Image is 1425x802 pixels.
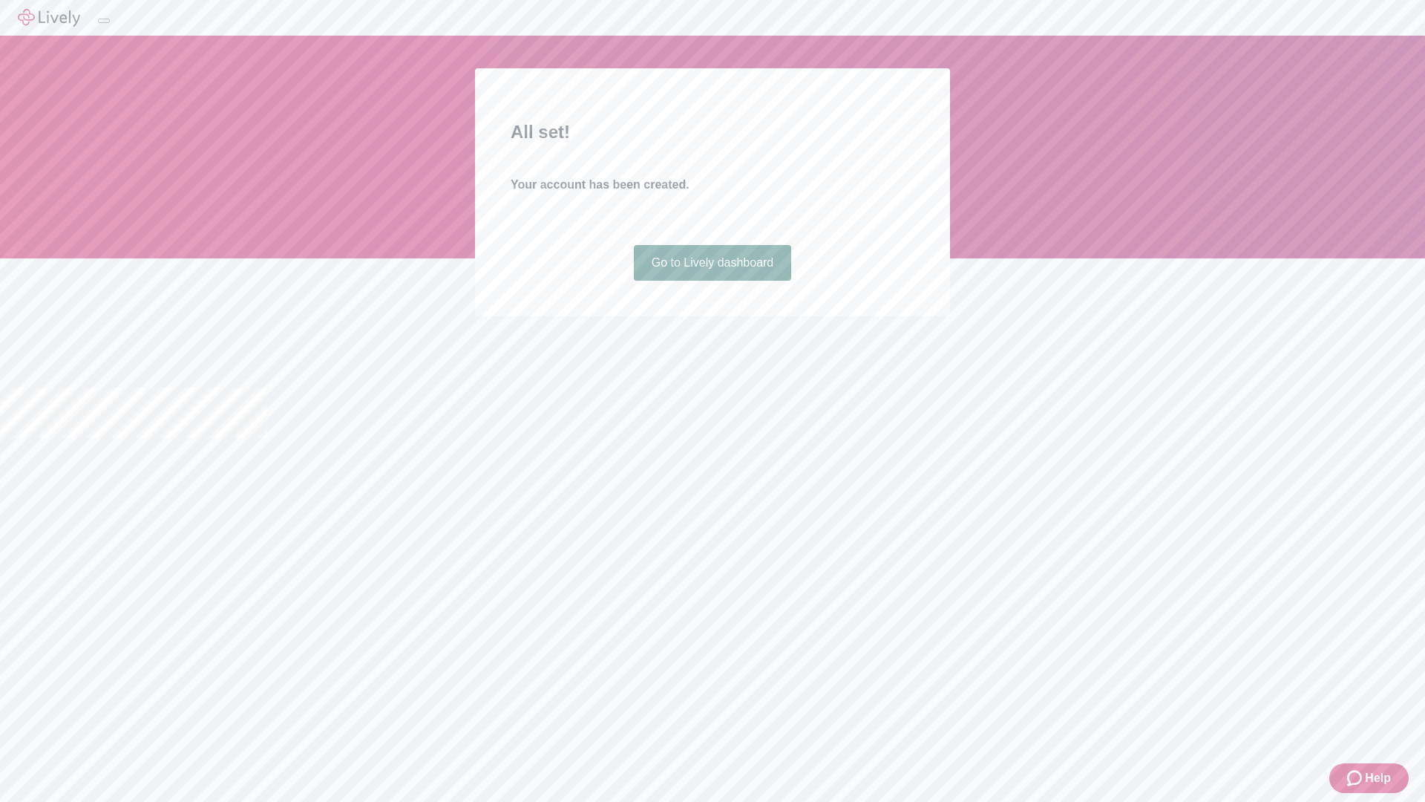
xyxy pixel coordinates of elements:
[511,119,914,146] h2: All set!
[18,9,80,27] img: Lively
[1347,769,1365,787] svg: Zendesk support icon
[634,245,792,281] a: Go to Lively dashboard
[1365,769,1391,787] span: Help
[511,176,914,194] h4: Your account has been created.
[98,19,110,23] button: Log out
[1329,763,1409,793] button: Zendesk support iconHelp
